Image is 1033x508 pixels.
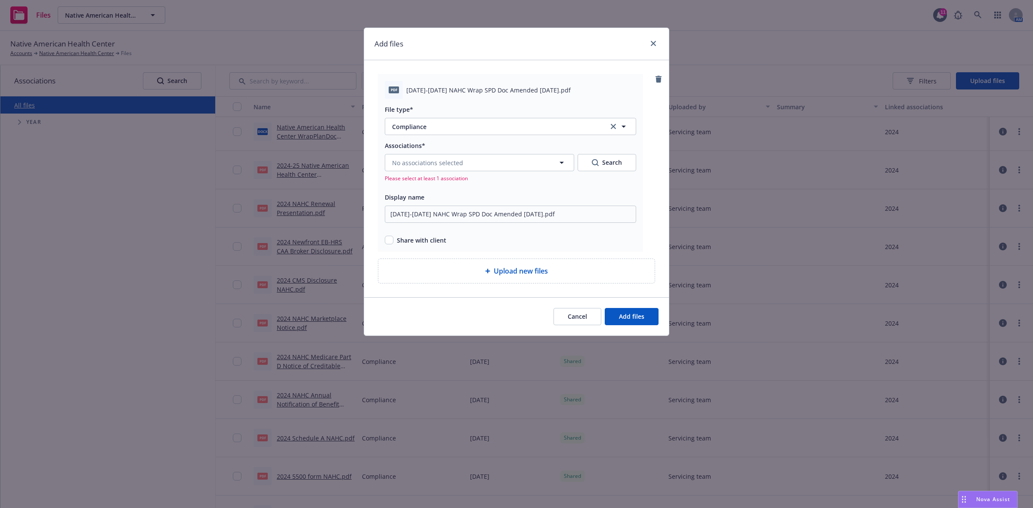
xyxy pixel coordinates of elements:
[385,175,636,182] span: Please select at least 1 association
[648,38,659,49] a: close
[959,491,969,508] div: Drag to move
[378,259,655,283] div: Upload new files
[568,312,587,320] span: Cancel
[958,491,1018,508] button: Nova Assist
[389,86,399,93] span: pdf
[385,206,636,223] input: Add display name here...
[397,236,446,245] span: Share with client
[578,154,636,171] button: SearchSearch
[608,121,619,132] a: clear selection
[385,193,424,201] span: Display name
[976,496,1010,503] span: Nova Assist
[653,74,664,84] a: remove
[385,154,574,171] button: No associations selected
[619,312,644,320] span: Add files
[494,266,548,276] span: Upload new files
[374,38,403,49] h1: Add files
[554,308,601,325] button: Cancel
[385,142,425,150] span: Associations*
[592,159,599,166] svg: Search
[385,105,413,114] span: File type*
[385,118,636,135] button: Complianceclear selection
[392,122,596,131] span: Compliance
[605,308,659,325] button: Add files
[406,86,571,95] span: [DATE]-[DATE] NAHC Wrap SPD Doc Amended [DATE].pdf
[392,158,463,167] span: No associations selected
[592,154,622,171] div: Search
